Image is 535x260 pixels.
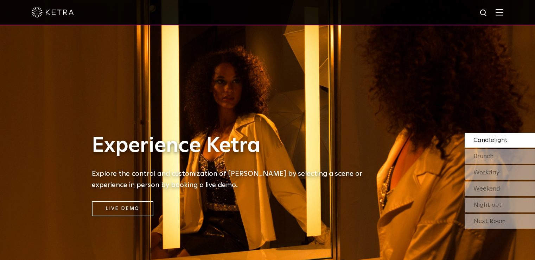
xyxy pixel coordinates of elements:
span: Night out [473,202,502,208]
img: Hamburger%20Nav.svg [496,9,503,16]
div: Next Room [465,214,535,229]
img: search icon [479,9,488,18]
span: Brunch [473,153,493,160]
span: Candlelight [473,137,508,143]
span: Workday [473,169,499,176]
h1: Experience Ketra [92,134,373,157]
a: Live Demo [92,201,153,216]
img: ketra-logo-2019-white [32,7,74,18]
span: Weekend [473,186,500,192]
h5: Explore the control and customization of [PERSON_NAME] by selecting a scene or experience in pers... [92,168,373,191]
